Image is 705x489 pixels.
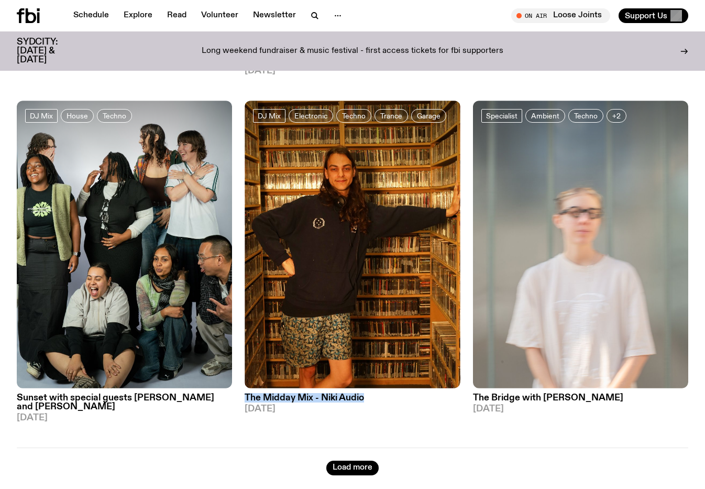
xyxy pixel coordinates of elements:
span: Techno [574,112,598,120]
span: DJ Mix [30,112,53,120]
span: Trance [380,112,402,120]
a: House [61,109,94,123]
a: Ambient [525,109,565,123]
a: DJ Mix [25,109,58,123]
span: [DATE] [17,414,232,422]
a: Read [161,8,193,23]
h3: The Bridge with [PERSON_NAME] [473,394,688,403]
a: Sunset with special guests [PERSON_NAME] and [PERSON_NAME][DATE] [17,388,232,422]
span: [DATE] [245,405,460,414]
span: Garage [417,112,440,120]
span: House [67,112,88,120]
a: Techno [568,109,603,123]
h3: The Midday Mix - Niki Audio [245,394,460,403]
h3: Sunset with special guests [PERSON_NAME] and [PERSON_NAME] [17,394,232,411]
span: Electronic [294,112,327,120]
img: Mara stands in front of a frosted glass wall wearing a cream coloured t-shirt and black glasses. ... [473,101,688,388]
span: Support Us [625,11,667,20]
span: Specialist [486,112,517,120]
span: DJ Mix [258,112,281,120]
a: Techno [336,109,371,123]
a: DJ Mix [253,109,285,123]
a: Techno [97,109,132,123]
a: Newsletter [247,8,302,23]
span: Techno [342,112,366,120]
h3: SYDCITY: [DATE] & [DATE] [17,38,84,64]
a: Trance [374,109,408,123]
span: Ambient [531,112,559,120]
a: The Bridge with [PERSON_NAME][DATE] [473,388,688,414]
button: +2 [607,109,626,123]
span: [DATE] [245,67,460,75]
a: The Midday Mix - Niki Audio[DATE] [245,388,460,414]
span: [DATE] [473,405,688,414]
a: Explore [117,8,159,23]
span: Techno [103,112,126,120]
a: Volunteer [195,8,245,23]
a: Electronic [289,109,333,123]
a: Garage [411,109,446,123]
button: On AirLoose Joints [511,8,610,23]
span: +2 [612,112,621,120]
a: Schedule [67,8,115,23]
button: Support Us [619,8,688,23]
button: Load more [326,461,379,475]
p: Long weekend fundraiser & music festival - first access tickets for fbi supporters [202,47,503,56]
a: Specialist [481,109,522,123]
